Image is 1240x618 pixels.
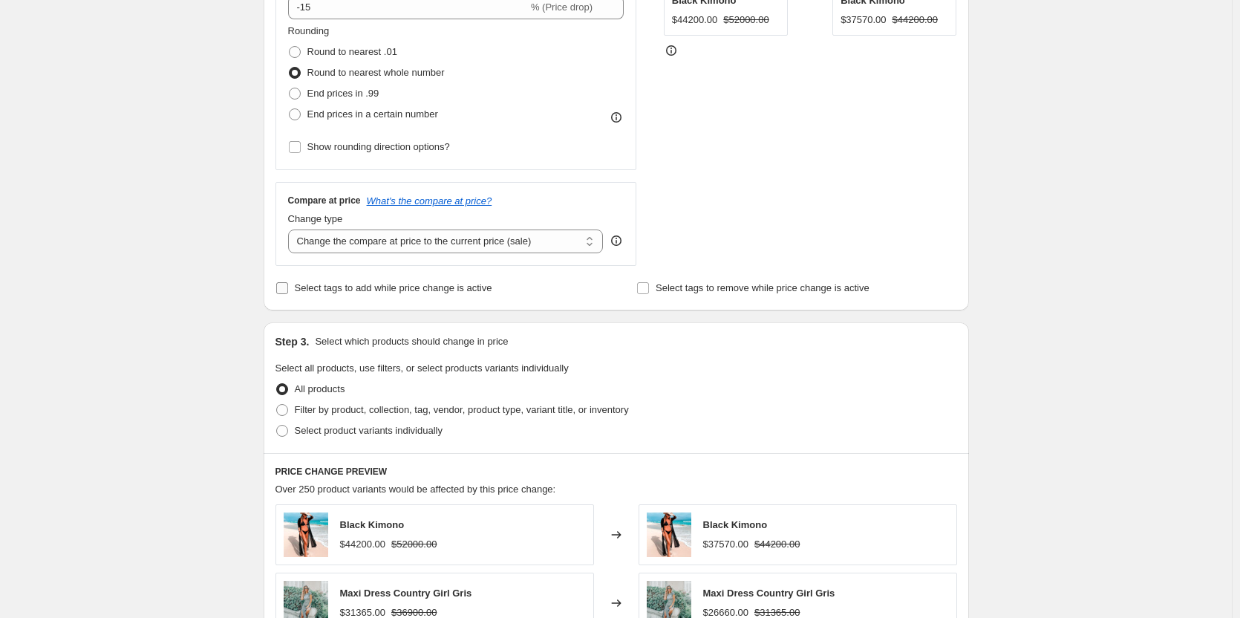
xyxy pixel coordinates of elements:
span: Black Kimono [703,519,768,530]
div: help [609,233,624,248]
span: Rounding [288,25,330,36]
span: Filter by product, collection, tag, vendor, product type, variant title, or inventory [295,404,629,415]
h6: PRICE CHANGE PREVIEW [275,466,957,478]
span: Select tags to add while price change is active [295,282,492,293]
span: $37570.00 [703,539,748,550]
span: $44200.00 [754,539,800,550]
span: Select all products, use filters, or select products variants individually [275,362,569,374]
span: Select tags to remove while price change is active [656,282,869,293]
span: $52000.00 [391,539,437,550]
span: $44200.00 [340,539,385,550]
span: Select product variants individually [295,425,443,436]
span: End prices in .99 [307,88,379,99]
span: % (Price drop) [531,1,593,13]
span: Change type [288,213,343,224]
span: $44200.00 [672,14,717,25]
span: Round to nearest whole number [307,67,445,78]
span: Show rounding direction options? [307,141,450,152]
span: $37570.00 [841,14,886,25]
span: $52000.00 [723,14,769,25]
span: $44200.00 [893,14,938,25]
span: $36900.00 [391,607,437,618]
span: End prices in a certain number [307,108,438,120]
img: 002_2667bec6-0c3e-495c-886c-869997928e16_80x.jpg [647,513,691,557]
h3: Compare at price [288,195,361,206]
span: Maxi Dress Country Girl Gris [340,588,472,599]
span: Over 250 product variants would be affected by this price change: [275,484,556,495]
span: Round to nearest .01 [307,46,397,57]
p: Select which products should change in price [315,334,508,349]
img: 002_2667bec6-0c3e-495c-886c-869997928e16_80x.jpg [284,513,328,557]
h2: Step 3. [275,334,310,349]
span: $31365.00 [754,607,800,618]
span: Maxi Dress Country Girl Gris [703,588,835,599]
span: All products [295,383,345,394]
span: $26660.00 [703,607,748,618]
span: Black Kimono [340,519,405,530]
span: $31365.00 [340,607,385,618]
button: What's the compare at price? [367,195,492,206]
